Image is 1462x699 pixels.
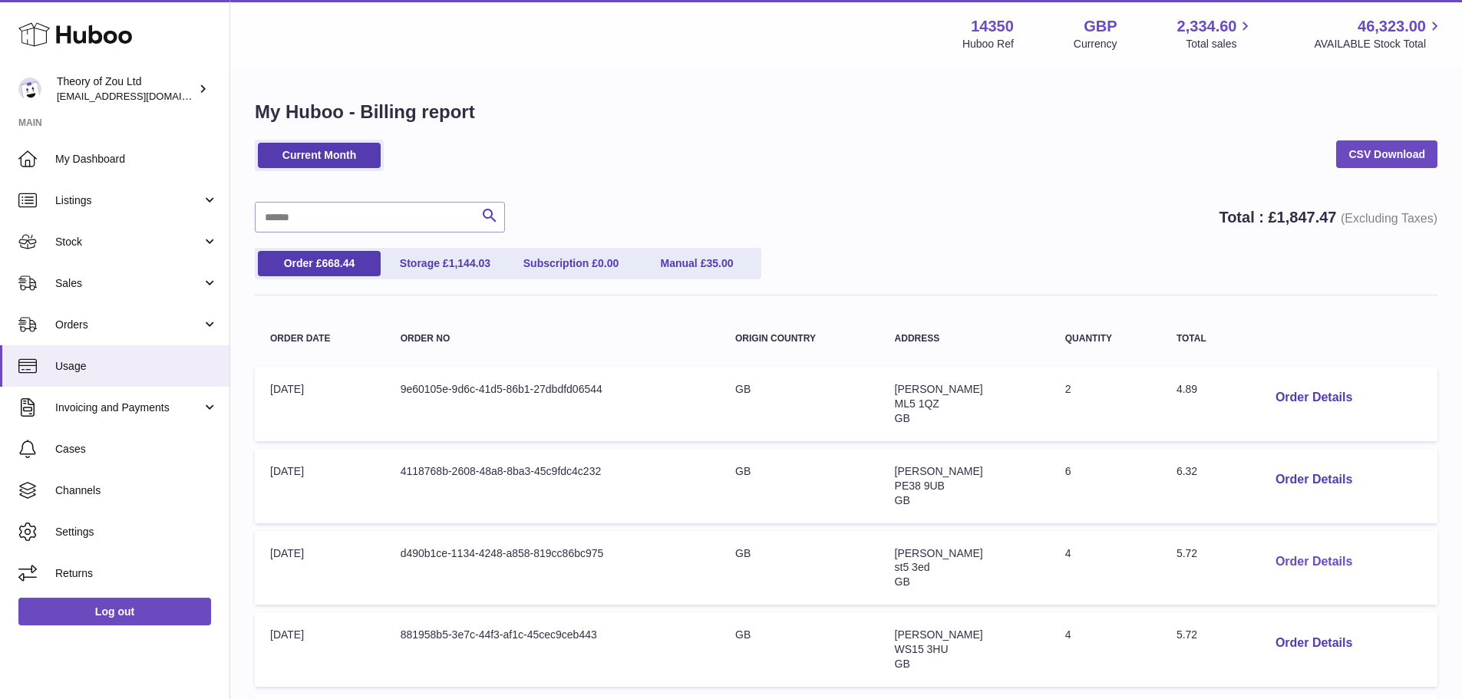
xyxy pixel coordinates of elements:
img: internalAdmin-14350@internal.huboo.com [18,77,41,101]
td: [DATE] [255,612,385,687]
span: Total sales [1186,37,1254,51]
span: [PERSON_NAME] [895,465,983,477]
a: Log out [18,598,211,625]
td: [DATE] [255,531,385,605]
span: Sales [55,276,202,291]
span: 5.72 [1177,547,1197,559]
span: PE38 9UB [895,480,945,492]
div: Currency [1074,37,1117,51]
span: [PERSON_NAME] [895,383,983,395]
th: Total [1161,318,1248,359]
a: 2,334.60 Total sales [1177,16,1255,51]
th: Origin Country [720,318,880,359]
button: Order Details [1263,546,1365,578]
td: 4118768b-2608-48a8-8ba3-45c9fdc4c232 [385,449,720,523]
span: 46,323.00 [1358,16,1426,37]
a: Order £668.44 [258,251,381,276]
span: 5.72 [1177,628,1197,641]
span: 35.00 [706,257,733,269]
span: Returns [55,566,218,581]
span: (Excluding Taxes) [1341,212,1437,225]
span: Listings [55,193,202,208]
a: Storage £1,144.03 [384,251,507,276]
span: AVAILABLE Stock Total [1314,37,1444,51]
button: Order Details [1263,628,1365,659]
td: GB [720,531,880,605]
a: CSV Download [1336,140,1437,168]
span: Settings [55,525,218,539]
td: GB [720,612,880,687]
td: 2 [1050,367,1161,441]
button: Order Details [1263,382,1365,414]
td: d490b1ce-1134-4248-a858-819cc86bc975 [385,531,720,605]
a: Manual £35.00 [635,251,758,276]
span: My Dashboard [55,152,218,167]
span: [EMAIL_ADDRESS][DOMAIN_NAME] [57,90,226,102]
th: Address [880,318,1050,359]
span: GB [895,494,910,506]
a: Subscription £0.00 [510,251,632,276]
strong: Total : £ [1219,209,1437,226]
span: GB [895,658,910,670]
th: Order Date [255,318,385,359]
span: [PERSON_NAME] [895,547,983,559]
div: Huboo Ref [962,37,1014,51]
td: 4 [1050,531,1161,605]
span: WS15 3HU [895,643,949,655]
td: 6 [1050,449,1161,523]
span: Cases [55,442,218,457]
div: Theory of Zou Ltd [57,74,195,104]
span: 1,847.47 [1277,209,1337,226]
td: 881958b5-3e7c-44f3-af1c-45cec9ceb443 [385,612,720,687]
a: 46,323.00 AVAILABLE Stock Total [1314,16,1444,51]
td: [DATE] [255,449,385,523]
span: 4.89 [1177,383,1197,395]
span: Orders [55,318,202,332]
span: 6.32 [1177,465,1197,477]
span: 2,334.60 [1177,16,1237,37]
button: Order Details [1263,464,1365,496]
span: Stock [55,235,202,249]
strong: GBP [1084,16,1117,37]
span: Usage [55,359,218,374]
span: 668.44 [322,257,355,269]
strong: 14350 [971,16,1014,37]
span: 1,144.03 [449,257,491,269]
span: st5 3ed [895,561,930,573]
td: GB [720,449,880,523]
td: [DATE] [255,367,385,441]
span: [PERSON_NAME] [895,628,983,641]
td: 9e60105e-9d6c-41d5-86b1-27dbdfd06544 [385,367,720,441]
a: Current Month [258,143,381,168]
h1: My Huboo - Billing report [255,100,1437,124]
th: Quantity [1050,318,1161,359]
span: Channels [55,483,218,498]
td: 4 [1050,612,1161,687]
span: GB [895,575,910,588]
span: Invoicing and Payments [55,401,202,415]
span: GB [895,412,910,424]
span: 0.00 [598,257,619,269]
th: Order no [385,318,720,359]
span: ML5 1QZ [895,397,939,410]
td: GB [720,367,880,441]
